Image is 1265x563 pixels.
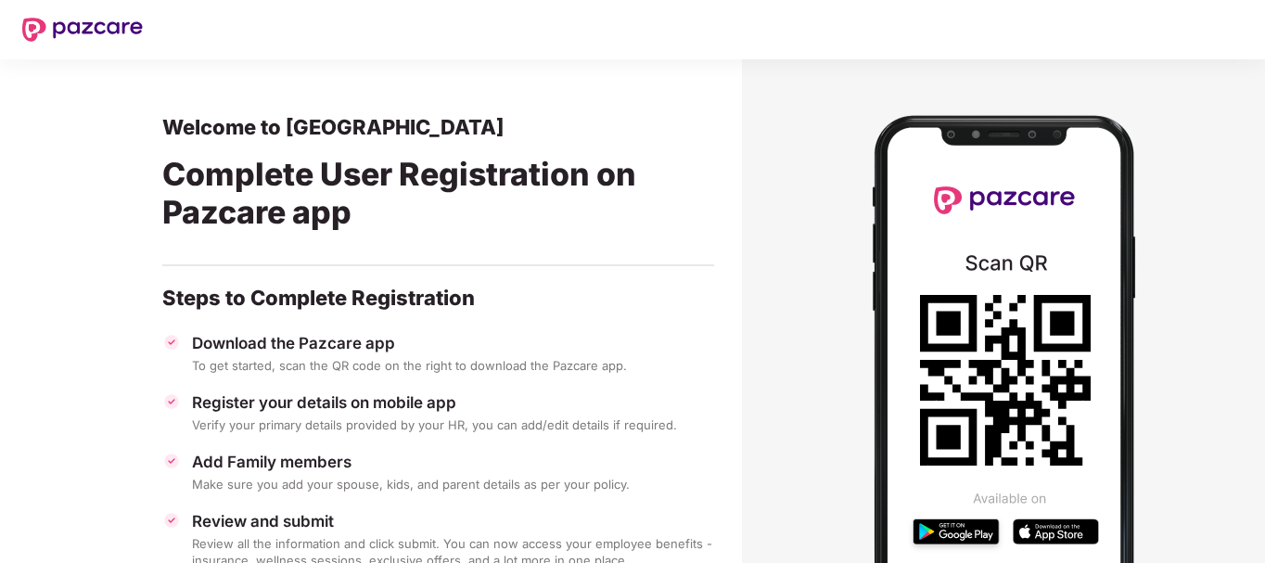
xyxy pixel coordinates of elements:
[162,114,714,140] div: Welcome to [GEOGRAPHIC_DATA]
[192,392,714,413] div: Register your details on mobile app
[162,452,181,470] img: svg+xml;base64,PHN2ZyBpZD0iVGljay0zMngzMiIgeG1sbnM9Imh0dHA6Ly93d3cudzMub3JnLzIwMDAvc3ZnIiB3aWR0aD...
[162,511,181,530] img: svg+xml;base64,PHN2ZyBpZD0iVGljay0zMngzMiIgeG1sbnM9Imh0dHA6Ly93d3cudzMub3JnLzIwMDAvc3ZnIiB3aWR0aD...
[192,511,714,531] div: Review and submit
[162,285,714,311] div: Steps to Complete Registration
[162,392,181,411] img: svg+xml;base64,PHN2ZyBpZD0iVGljay0zMngzMiIgeG1sbnM9Imh0dHA6Ly93d3cudzMub3JnLzIwMDAvc3ZnIiB3aWR0aD...
[192,357,714,374] div: To get started, scan the QR code on the right to download the Pazcare app.
[22,18,143,42] img: New Pazcare Logo
[192,416,714,433] div: Verify your primary details provided by your HR, you can add/edit details if required.
[162,140,714,253] div: Complete User Registration on Pazcare app
[192,476,714,493] div: Make sure you add your spouse, kids, and parent details as per your policy.
[192,333,714,353] div: Download the Pazcare app
[192,452,714,472] div: Add Family members
[162,333,181,352] img: svg+xml;base64,PHN2ZyBpZD0iVGljay0zMngzMiIgeG1sbnM9Imh0dHA6Ly93d3cudzMub3JnLzIwMDAvc3ZnIiB3aWR0aD...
